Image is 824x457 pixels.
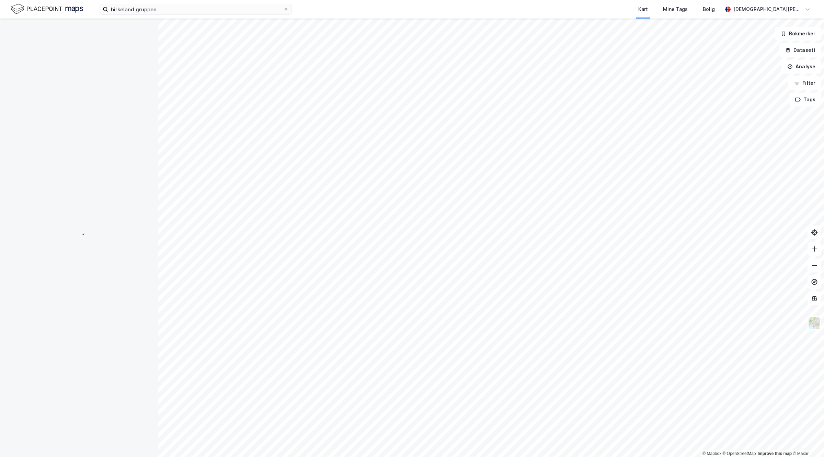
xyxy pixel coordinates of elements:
[702,451,721,456] a: Mapbox
[703,5,715,13] div: Bolig
[723,451,756,456] a: OpenStreetMap
[789,93,821,106] button: Tags
[758,451,792,456] a: Improve this map
[638,5,648,13] div: Kart
[775,27,821,41] button: Bokmerker
[808,317,821,330] img: Z
[73,228,84,239] img: spinner.a6d8c91a73a9ac5275cf975e30b51cfb.svg
[781,60,821,73] button: Analyse
[11,3,83,15] img: logo.f888ab2527a4732fd821a326f86c7f29.svg
[663,5,688,13] div: Mine Tags
[779,43,821,57] button: Datasett
[108,4,283,14] input: Søk på adresse, matrikkel, gårdeiere, leietakere eller personer
[788,76,821,90] button: Filter
[733,5,802,13] div: [DEMOGRAPHIC_DATA][PERSON_NAME]
[790,424,824,457] iframe: Chat Widget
